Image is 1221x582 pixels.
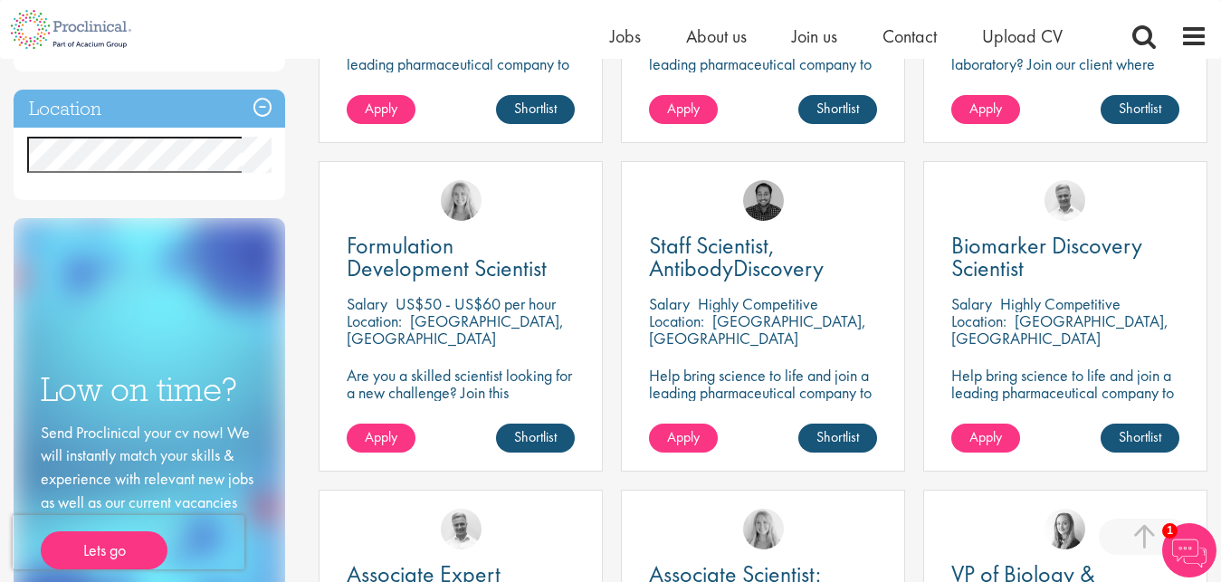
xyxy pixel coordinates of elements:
[649,310,866,348] p: [GEOGRAPHIC_DATA], [GEOGRAPHIC_DATA]
[347,310,402,331] span: Location:
[649,424,718,453] a: Apply
[347,367,575,470] p: Are you a skilled scientist looking for a new challenge? Join this trailblazing biotech on the cu...
[41,372,258,407] h3: Low on time?
[667,427,700,446] span: Apply
[649,293,690,314] span: Salary
[347,424,415,453] a: Apply
[365,427,397,446] span: Apply
[13,515,244,569] iframe: reCAPTCHA
[686,24,747,48] a: About us
[396,293,556,314] p: US$50 - US$60 per hour
[1101,424,1179,453] a: Shortlist
[347,293,387,314] span: Salary
[951,95,1020,124] a: Apply
[798,424,877,453] a: Shortlist
[792,24,837,48] a: Join us
[347,234,575,280] a: Formulation Development Scientist
[743,180,784,221] img: Mike Raletz
[951,310,1006,331] span: Location:
[698,293,818,314] p: Highly Competitive
[951,234,1179,280] a: Biomarker Discovery Scientist
[649,230,824,283] span: Staff Scientist, AntibodyDiscovery
[667,99,700,118] span: Apply
[982,24,1063,48] a: Upload CV
[365,99,397,118] span: Apply
[951,230,1142,283] span: Biomarker Discovery Scientist
[347,310,564,348] p: [GEOGRAPHIC_DATA], [GEOGRAPHIC_DATA]
[1162,523,1178,539] span: 1
[969,427,1002,446] span: Apply
[798,95,877,124] a: Shortlist
[649,367,877,453] p: Help bring science to life and join a leading pharmaceutical company to play a key role in delive...
[610,24,641,48] a: Jobs
[969,99,1002,118] span: Apply
[347,95,415,124] a: Apply
[649,310,704,331] span: Location:
[649,95,718,124] a: Apply
[496,424,575,453] a: Shortlist
[1101,95,1179,124] a: Shortlist
[951,293,992,314] span: Salary
[882,24,937,48] a: Contact
[347,230,547,283] span: Formulation Development Scientist
[41,421,258,570] div: Send Proclinical your cv now! We will instantly match your skills & experience with relevant new ...
[951,367,1179,453] p: Help bring science to life and join a leading pharmaceutical company to play a key role in delive...
[441,180,482,221] img: Shannon Briggs
[649,234,877,280] a: Staff Scientist, AntibodyDiscovery
[1000,293,1121,314] p: Highly Competitive
[14,90,285,129] h3: Location
[951,424,1020,453] a: Apply
[496,95,575,124] a: Shortlist
[441,509,482,549] img: Joshua Bye
[743,509,784,549] img: Shannon Briggs
[951,310,1169,348] p: [GEOGRAPHIC_DATA], [GEOGRAPHIC_DATA]
[1162,523,1216,577] img: Chatbot
[1045,180,1085,221] img: Joshua Bye
[1045,509,1085,549] img: Sofia Amark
